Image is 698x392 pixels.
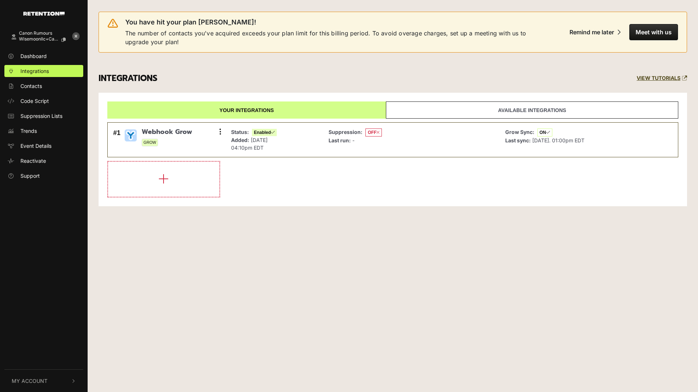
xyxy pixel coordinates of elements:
span: You have hit your plan [PERSON_NAME]! [125,18,256,27]
span: Event Details [20,142,51,150]
span: Support [20,172,40,180]
a: Suppression Lists [4,110,83,122]
a: Reactivate [4,155,83,167]
strong: Last run: [329,137,351,143]
h3: INTEGRATIONS [99,73,157,84]
span: Contacts [20,82,42,90]
span: ON [537,128,552,137]
button: Remind me later [564,24,626,40]
span: Reactivate [20,157,46,165]
strong: Grow Sync: [505,129,534,135]
button: My Account [4,370,83,392]
strong: Suppression: [329,129,363,135]
div: Remind me later [569,28,614,36]
a: Canon Rumours wisemoonllc+canon... [4,27,69,47]
span: Trends [20,127,37,135]
a: Contacts [4,80,83,92]
span: OFF [365,128,382,137]
div: #1 [113,128,120,151]
button: Meet with us [629,24,678,40]
span: My Account [12,377,47,385]
strong: Last sync: [505,137,531,143]
span: [DATE] 04:10pm EDT [231,137,268,151]
span: Code Script [20,97,49,105]
div: Canon Rumours [19,31,72,36]
a: Event Details [4,140,83,152]
span: wisemoonllc+canon... [19,36,59,42]
span: Webhook Grow [142,128,192,136]
a: Trends [4,125,83,137]
img: Webhook Grow [123,128,138,143]
strong: Added: [231,137,249,143]
a: Available integrations [386,101,678,119]
a: Your integrations [107,101,386,119]
span: Dashboard [20,52,47,60]
a: Dashboard [4,50,83,62]
span: Enabled [252,129,277,136]
a: VIEW TUTORIALS [637,75,687,81]
span: - [352,137,354,143]
span: The number of contacts you've acquired exceeds your plan limit for this billing period. To avoid ... [125,29,544,46]
a: Code Script [4,95,83,107]
img: Retention.com [23,12,65,16]
span: Suppression Lists [20,112,62,120]
span: Integrations [20,67,49,75]
a: Integrations [4,65,83,77]
span: [DATE]. 01:00pm EDT [532,137,584,143]
span: GROW [142,139,158,146]
strong: Status: [231,129,249,135]
a: Support [4,170,83,182]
